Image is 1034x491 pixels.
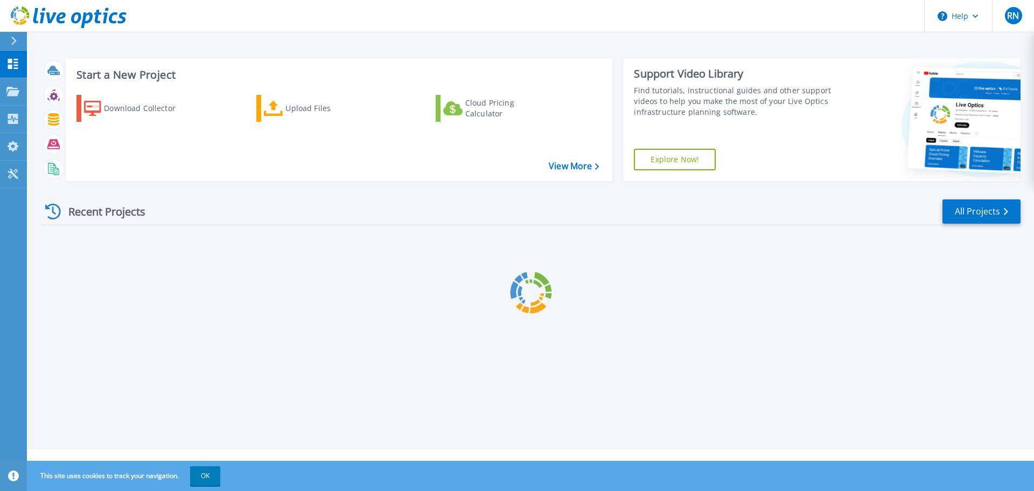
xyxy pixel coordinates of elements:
a: Explore Now! [634,149,716,170]
button: OK [190,466,220,486]
a: Upload Files [256,95,376,122]
h3: Start a New Project [76,69,599,81]
span: This site uses cookies to track your navigation. [30,466,220,486]
a: Download Collector [76,95,197,122]
div: Cloud Pricing Calculator [465,98,551,119]
div: Download Collector [104,98,190,119]
div: Recent Projects [41,198,160,225]
a: All Projects [942,199,1021,224]
div: Upload Files [285,98,372,119]
a: View More [549,161,599,171]
div: Support Video Library [634,67,836,81]
div: Find tutorials, instructional guides and other support videos to help you make the most of your L... [634,85,836,117]
span: RN [1007,11,1019,20]
a: Cloud Pricing Calculator [436,95,556,122]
